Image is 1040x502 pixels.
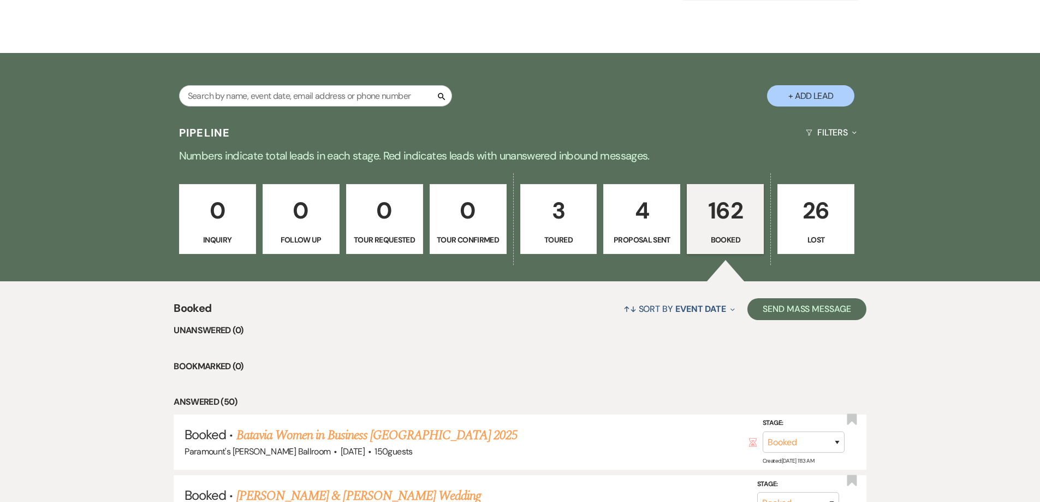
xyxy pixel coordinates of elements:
[757,479,839,491] label: Stage:
[341,446,365,457] span: [DATE]
[801,118,861,147] button: Filters
[174,300,211,323] span: Booked
[179,125,230,140] h3: Pipeline
[186,192,249,229] p: 0
[375,446,412,457] span: 150 guests
[763,457,814,464] span: Created: [DATE] 11:13 AM
[785,192,847,229] p: 26
[527,192,590,229] p: 3
[174,323,866,338] li: Unanswered (0)
[270,234,332,246] p: Follow Up
[179,184,256,254] a: 0Inquiry
[623,303,637,315] span: ↑↓
[186,234,249,246] p: Inquiry
[270,192,332,229] p: 0
[127,147,913,164] p: Numbers indicate total leads in each stage. Red indicates leads with unanswered inbound messages.
[430,184,507,254] a: 0Tour Confirmed
[353,192,416,229] p: 0
[437,234,500,246] p: Tour Confirmed
[610,234,673,246] p: Proposal Sent
[353,234,416,246] p: Tour Requested
[346,184,423,254] a: 0Tour Requested
[263,184,340,254] a: 0Follow Up
[777,184,854,254] a: 26Lost
[619,294,739,323] button: Sort By Event Date
[603,184,680,254] a: 4Proposal Sent
[437,192,500,229] p: 0
[179,85,452,107] input: Search by name, event date, email address or phone number
[174,359,866,374] li: Bookmarked (0)
[174,395,866,409] li: Answered (50)
[185,446,330,457] span: Paramount's [PERSON_NAME] Ballroom
[763,417,845,429] label: Stage:
[185,426,226,443] span: Booked
[767,85,854,107] button: + Add Lead
[236,426,518,445] a: Batavia Women in Business [GEOGRAPHIC_DATA] 2025
[520,184,597,254] a: 3Toured
[694,234,757,246] p: Booked
[675,303,726,315] span: Event Date
[527,234,590,246] p: Toured
[610,192,673,229] p: 4
[747,298,866,320] button: Send Mass Message
[687,184,764,254] a: 162Booked
[785,234,847,246] p: Lost
[694,192,757,229] p: 162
